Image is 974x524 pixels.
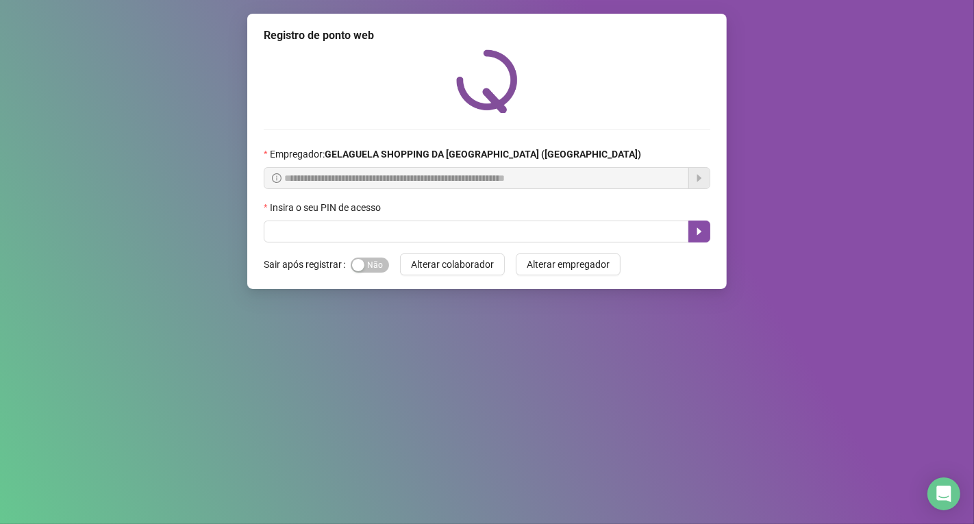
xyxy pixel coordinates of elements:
[516,253,621,275] button: Alterar empregador
[694,226,705,237] span: caret-right
[927,477,960,510] div: Open Intercom Messenger
[272,173,282,183] span: info-circle
[270,147,641,162] span: Empregador :
[264,253,351,275] label: Sair após registrar
[264,27,710,44] div: Registro de ponto web
[411,257,494,272] span: Alterar colaborador
[400,253,505,275] button: Alterar colaborador
[527,257,610,272] span: Alterar empregador
[325,149,641,160] strong: GELAGUELA SHOPPING DA [GEOGRAPHIC_DATA] ([GEOGRAPHIC_DATA])
[456,49,518,113] img: QRPoint
[264,200,390,215] label: Insira o seu PIN de acesso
